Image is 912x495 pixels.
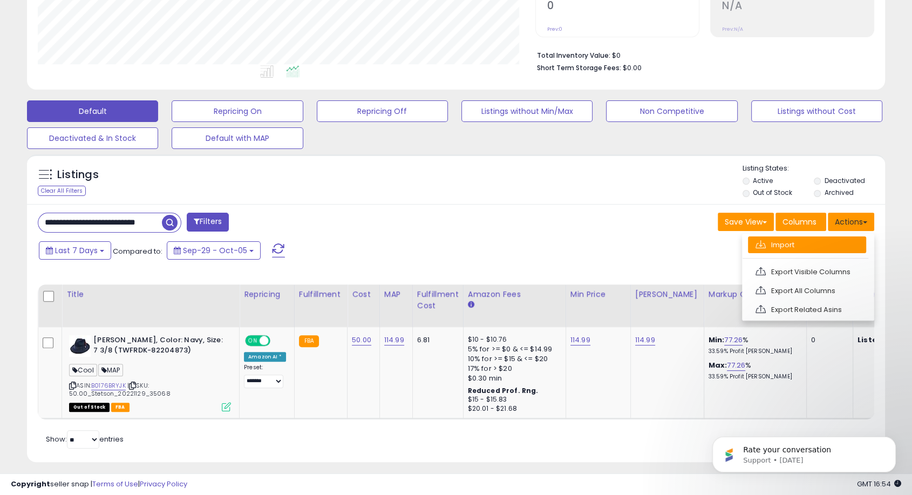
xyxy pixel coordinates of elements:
small: Prev: 0 [547,26,562,32]
a: Import [748,236,866,253]
b: Total Inventory Value: [537,51,610,60]
a: Export All Columns [748,282,866,299]
div: MAP [384,289,408,300]
div: Repricing [244,289,290,300]
span: Sep-29 - Oct-05 [183,245,247,256]
a: 77.26 [727,360,745,371]
div: $0.30 min [468,374,557,383]
span: Cool [69,364,97,376]
button: Sep-29 - Oct-05 [167,241,261,260]
button: Save View [718,213,774,231]
button: Repricing Off [317,100,448,122]
div: 5% for >= $0 & <= $14.99 [468,344,557,354]
p: 33.59% Profit [PERSON_NAME] [709,348,798,355]
div: 17% for > $20 [468,364,557,374]
button: Non Competitive [606,100,737,122]
div: 6.81 [417,335,455,345]
div: Preset: [244,364,286,388]
a: 77.26 [724,335,743,345]
b: [PERSON_NAME], Color: Navy, Size: 7 3/8 (TWFRDK-82204873) [93,335,224,358]
img: 41cPUuF-YwL._SL40_.jpg [69,335,91,357]
button: Actions [828,213,874,231]
div: Title [66,289,235,300]
button: Default with MAP [172,127,303,149]
a: 114.99 [570,335,590,345]
span: Compared to: [113,246,162,256]
label: Out of Stock [753,188,792,197]
li: $0 [537,48,866,61]
a: B0176BRYJK [91,381,126,390]
a: 114.99 [384,335,404,345]
button: Listings without Min/Max [461,100,593,122]
small: Amazon Fees. [468,300,474,310]
b: Min: [709,335,725,345]
b: Listed Price: [857,335,907,345]
b: Reduced Prof. Rng. [468,386,539,395]
a: Privacy Policy [140,479,187,489]
div: Min Price [570,289,626,300]
label: Active [753,176,773,185]
div: Markup on Cost [709,289,802,300]
p: Listing States: [743,164,885,174]
iframe: Intercom notifications message [696,414,912,490]
p: 33.59% Profit [PERSON_NAME] [709,373,798,381]
div: Amazon AI * [244,352,286,362]
button: Listings without Cost [751,100,882,122]
strong: Copyright [11,479,50,489]
button: Deactivated & In Stock [27,127,158,149]
div: Amazon Fees [468,289,561,300]
span: ON [246,336,260,345]
span: All listings that are currently out of stock and unavailable for purchase on Amazon [69,403,110,412]
th: The percentage added to the cost of goods (COGS) that forms the calculator for Min & Max prices. [704,284,806,327]
b: Max: [709,360,727,370]
button: Default [27,100,158,122]
div: $20.01 - $21.68 [468,404,557,413]
div: 0 [811,335,845,345]
div: Clear All Filters [38,186,86,196]
button: Columns [775,213,826,231]
label: Archived [825,188,854,197]
div: [PERSON_NAME] [635,289,699,300]
div: $10 - $10.76 [468,335,557,344]
h5: Listings [57,167,99,182]
span: Show: entries [46,434,124,444]
a: Export Related Asins [748,301,866,318]
span: | SKU: 50.00_Stetson_20221129_35068 [69,381,171,397]
div: Cost [352,289,375,300]
div: $15 - $15.83 [468,395,557,404]
label: Deactivated [825,176,865,185]
a: 114.99 [635,335,655,345]
div: Fulfillment Cost [417,289,459,311]
a: Terms of Use [92,479,138,489]
b: Short Term Storage Fees: [537,63,621,72]
button: Filters [187,213,229,232]
span: $0.00 [623,63,642,73]
div: % [709,335,798,355]
small: Prev: N/A [722,26,743,32]
span: MAP [98,364,124,376]
a: 50.00 [352,335,371,345]
small: FBA [299,335,319,347]
button: Repricing On [172,100,303,122]
span: FBA [111,403,130,412]
span: OFF [269,336,286,345]
button: Last 7 Days [39,241,111,260]
a: Export Visible Columns [748,263,866,280]
span: Columns [782,216,816,227]
div: seller snap | | [11,479,187,490]
span: Last 7 Days [55,245,98,256]
div: Fulfillment [299,289,343,300]
div: 10% for >= $15 & <= $20 [468,354,557,364]
div: ASIN: [69,335,231,410]
div: % [709,361,798,381]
